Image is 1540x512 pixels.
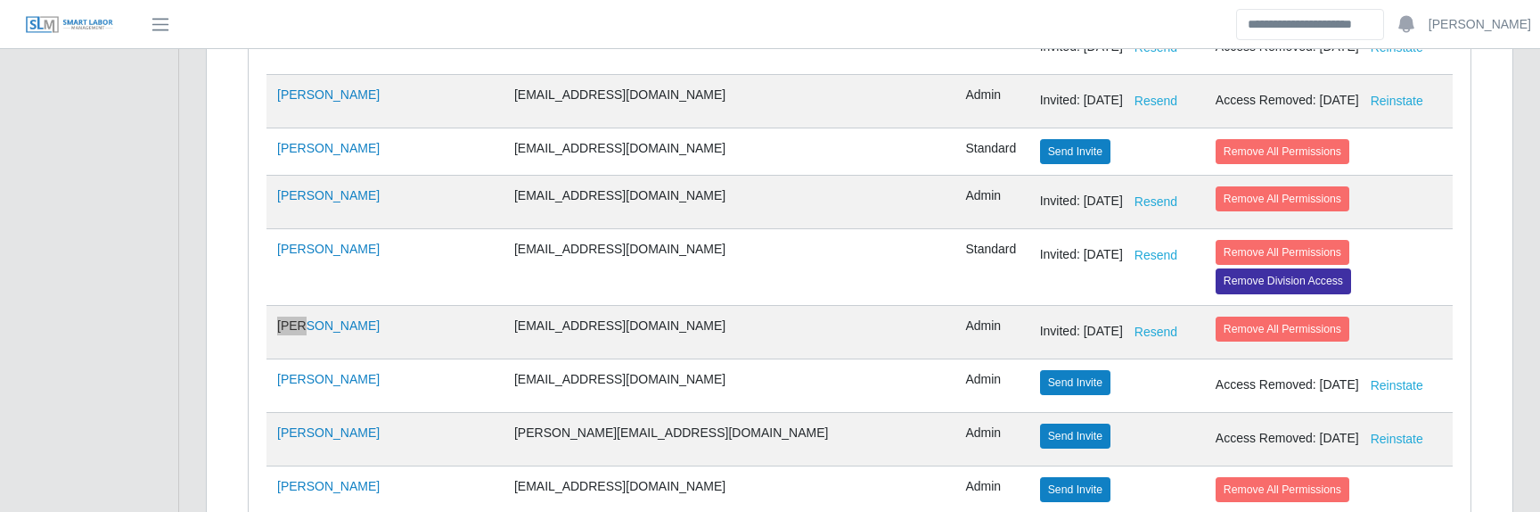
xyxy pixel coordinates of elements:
button: Remove All Permissions [1216,186,1349,211]
button: Resend [1123,317,1189,348]
button: Resend [1123,186,1189,218]
a: [PERSON_NAME] [277,188,380,202]
td: [EMAIL_ADDRESS][DOMAIN_NAME] [504,359,954,412]
td: [EMAIL_ADDRESS][DOMAIN_NAME] [504,74,954,128]
a: [PERSON_NAME] [1429,15,1531,34]
span: Access Removed: [DATE] [1216,431,1435,445]
a: [PERSON_NAME] [277,242,380,256]
span: Invited: [DATE] [1040,324,1189,338]
td: [EMAIL_ADDRESS][DOMAIN_NAME] [504,229,954,306]
a: [PERSON_NAME] [277,318,380,333]
button: Remove All Permissions [1216,240,1349,265]
button: Send Invite [1040,370,1110,395]
td: Standard [954,128,1028,175]
a: [PERSON_NAME] [277,425,380,440]
button: Reinstate [1359,370,1435,401]
td: Admin [954,305,1028,359]
span: Access Removed: [DATE] [1216,39,1435,54]
a: [PERSON_NAME] [277,372,380,386]
span: Invited: [DATE] [1040,39,1189,54]
span: Access Removed: [DATE] [1216,93,1435,107]
td: Admin [954,359,1028,412]
button: Remove Division Access [1216,268,1351,293]
button: Send Invite [1040,424,1110,449]
button: Reinstate [1359,86,1435,117]
span: Access Removed: [DATE] [1216,377,1435,392]
td: Standard [954,229,1028,306]
button: Send Invite [1040,139,1110,164]
a: [PERSON_NAME] [277,87,380,102]
button: Remove All Permissions [1216,317,1349,342]
img: SLM Logo [25,15,114,35]
button: Remove All Permissions [1216,477,1349,502]
a: [PERSON_NAME] [277,141,380,155]
button: Remove All Permissions [1216,139,1349,164]
input: Search [1236,9,1384,40]
span: Invited: [DATE] [1040,93,1189,107]
a: [PERSON_NAME] [277,479,380,493]
td: [EMAIL_ADDRESS][DOMAIN_NAME] [504,176,954,229]
td: Admin [954,176,1028,229]
td: [EMAIL_ADDRESS][DOMAIN_NAME] [504,128,954,175]
span: Invited: [DATE] [1040,247,1189,261]
td: Admin [954,412,1028,466]
button: Send Invite [1040,477,1110,502]
button: Reinstate [1359,424,1435,455]
td: [PERSON_NAME][EMAIL_ADDRESS][DOMAIN_NAME] [504,412,954,466]
td: Admin [954,74,1028,128]
button: Resend [1123,86,1189,117]
td: [EMAIL_ADDRESS][DOMAIN_NAME] [504,305,954,359]
span: Invited: [DATE] [1040,194,1189,208]
button: Resend [1123,240,1189,271]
